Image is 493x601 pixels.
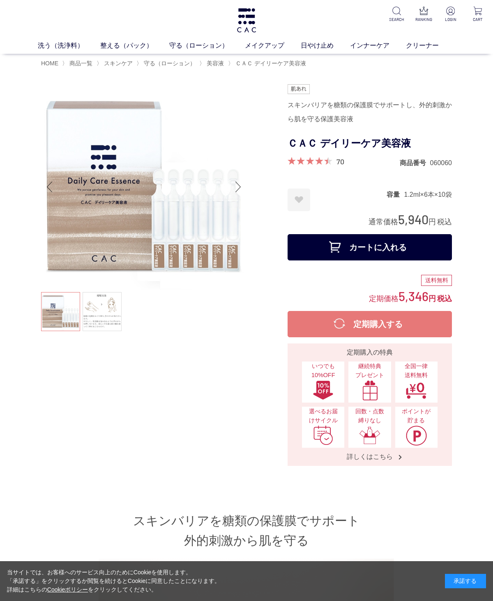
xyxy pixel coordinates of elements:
[445,574,486,588] div: 承諾する
[288,134,452,153] h1: ＣＡＣ デイリーケア美容液
[306,362,340,380] span: いつでも10%OFF
[350,41,406,51] a: インナーケア
[387,190,404,199] dt: 容量
[399,362,433,380] span: 全国一律 送料無料
[144,60,196,67] span: 守る（ローション）
[428,295,436,303] span: 円
[301,41,350,51] a: 日やけ止め
[388,16,405,23] p: SEARCH
[236,8,257,32] img: logo
[404,190,452,199] dd: 1.2ml×6本×10袋
[415,16,432,23] p: RANKING
[339,452,401,461] span: 詳しくはこちら
[405,380,427,401] img: 全国一律送料無料
[245,41,301,51] a: メイクアップ
[288,84,310,94] img: 肌あれ
[352,407,387,425] span: 回数・点数縛りなし
[69,60,92,67] span: 商品一覧
[388,7,405,23] a: SEARCH
[136,60,198,67] li: 〉
[104,60,133,67] span: スキンケア
[369,294,399,303] span: 定期価格
[230,170,246,203] div: Next slide
[235,60,306,67] span: ＣＡＣ デイリーケア美容液
[207,60,224,67] span: 美容液
[169,41,245,51] a: 守る（ローション）
[306,407,340,425] span: 選べるお届けサイクル
[405,425,427,446] img: ポイントが貯まる
[234,60,306,67] a: ＣＡＣ デイリーケア美容液
[38,41,100,51] a: 洗う（洗浄料）
[415,7,432,23] a: RANKING
[41,511,452,550] h2: スキンバリアを糖類の保護膜でサポート 外的刺激から肌を守る
[291,348,449,357] div: 定期購入の特典
[442,16,459,23] p: LOGIN
[359,425,380,446] img: 回数・点数縛りなし
[288,189,310,211] a: お気に入りに登録する
[142,60,196,67] a: 守る（ローション）
[421,275,452,286] div: 送料無料
[336,157,344,166] a: 70
[469,16,486,23] p: CART
[313,380,334,401] img: いつでも10%OFF
[442,7,459,23] a: LOGIN
[359,380,380,401] img: 継続特典プレゼント
[398,212,428,227] span: 5,940
[41,84,246,290] img: ＣＡＣ デイリーケア美容液
[68,60,92,67] a: 商品一覧
[352,362,387,380] span: 継続特典 プレゼント
[228,60,308,67] li: 〉
[406,41,455,51] a: クリーナー
[437,295,452,303] span: 税込
[41,170,58,203] div: Previous slide
[400,159,430,167] dt: 商品番号
[41,60,58,67] a: HOME
[62,60,94,67] li: 〉
[100,41,169,51] a: 整える（パック）
[399,407,433,425] span: ポイントが貯まる
[199,60,226,67] li: 〉
[97,60,135,67] li: 〉
[102,60,133,67] a: スキンケア
[288,234,452,260] button: カートに入れる
[428,218,436,226] span: 円
[7,568,221,594] div: 当サイトでは、お客様へのサービス向上のためにCookieを使用します。 「承諾する」をクリックするか閲覧を続けるとCookieに同意したことになります。 詳細はこちらの をクリックしてください。
[399,288,428,304] span: 5,346
[437,218,452,226] span: 税込
[288,98,452,126] div: スキンバリアを糖類の保護膜でサポートし、外的刺激から肌を守る保護美容液
[205,60,224,67] a: 美容液
[369,218,398,226] span: 通常価格
[430,159,452,167] dd: 060060
[288,343,452,466] a: 定期購入の特典 いつでも10%OFFいつでも10%OFF 継続特典プレゼント継続特典プレゼント 全国一律送料無料全国一律送料無料 選べるお届けサイクル選べるお届けサイクル 回数・点数縛りなし回数...
[469,7,486,23] a: CART
[313,425,334,446] img: 選べるお届けサイクル
[47,586,88,593] a: Cookieポリシー
[288,311,452,337] button: 定期購入する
